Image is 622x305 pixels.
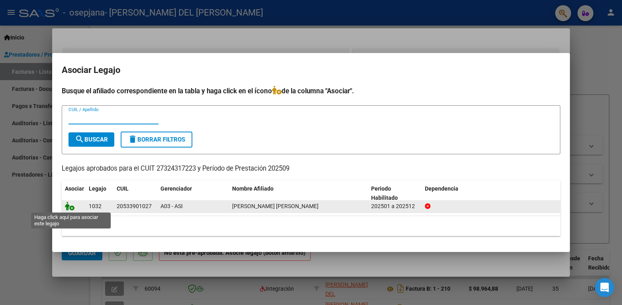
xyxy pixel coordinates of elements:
[128,134,137,144] mat-icon: delete
[62,63,560,78] h2: Asociar Legajo
[75,134,84,144] mat-icon: search
[89,185,106,192] span: Legajo
[160,203,183,209] span: A03 - ASI
[368,180,422,207] datatable-header-cell: Periodo Habilitado
[157,180,229,207] datatable-header-cell: Gerenciador
[371,185,398,201] span: Periodo Habilitado
[65,185,84,192] span: Asociar
[62,180,86,207] datatable-header-cell: Asociar
[121,132,192,148] button: Borrar Filtros
[113,180,157,207] datatable-header-cell: CUIL
[232,203,319,209] span: SCALISE SANTINO ROSARIO
[117,202,152,211] div: 20533901027
[62,164,560,174] p: Legajos aprobados para el CUIT 27324317223 y Período de Prestación 202509
[62,86,560,96] h4: Busque el afiliado correspondiente en la tabla y haga click en el ícono de la columna "Asociar".
[422,180,561,207] datatable-header-cell: Dependencia
[89,203,102,209] span: 1032
[371,202,419,211] div: 202501 a 202512
[68,132,114,147] button: Buscar
[128,136,185,143] span: Borrar Filtros
[595,278,614,297] div: Open Intercom Messenger
[62,216,560,236] div: 1 registros
[117,185,129,192] span: CUIL
[232,185,274,192] span: Nombre Afiliado
[86,180,113,207] datatable-header-cell: Legajo
[229,180,368,207] datatable-header-cell: Nombre Afiliado
[75,136,108,143] span: Buscar
[160,185,192,192] span: Gerenciador
[425,185,458,192] span: Dependencia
